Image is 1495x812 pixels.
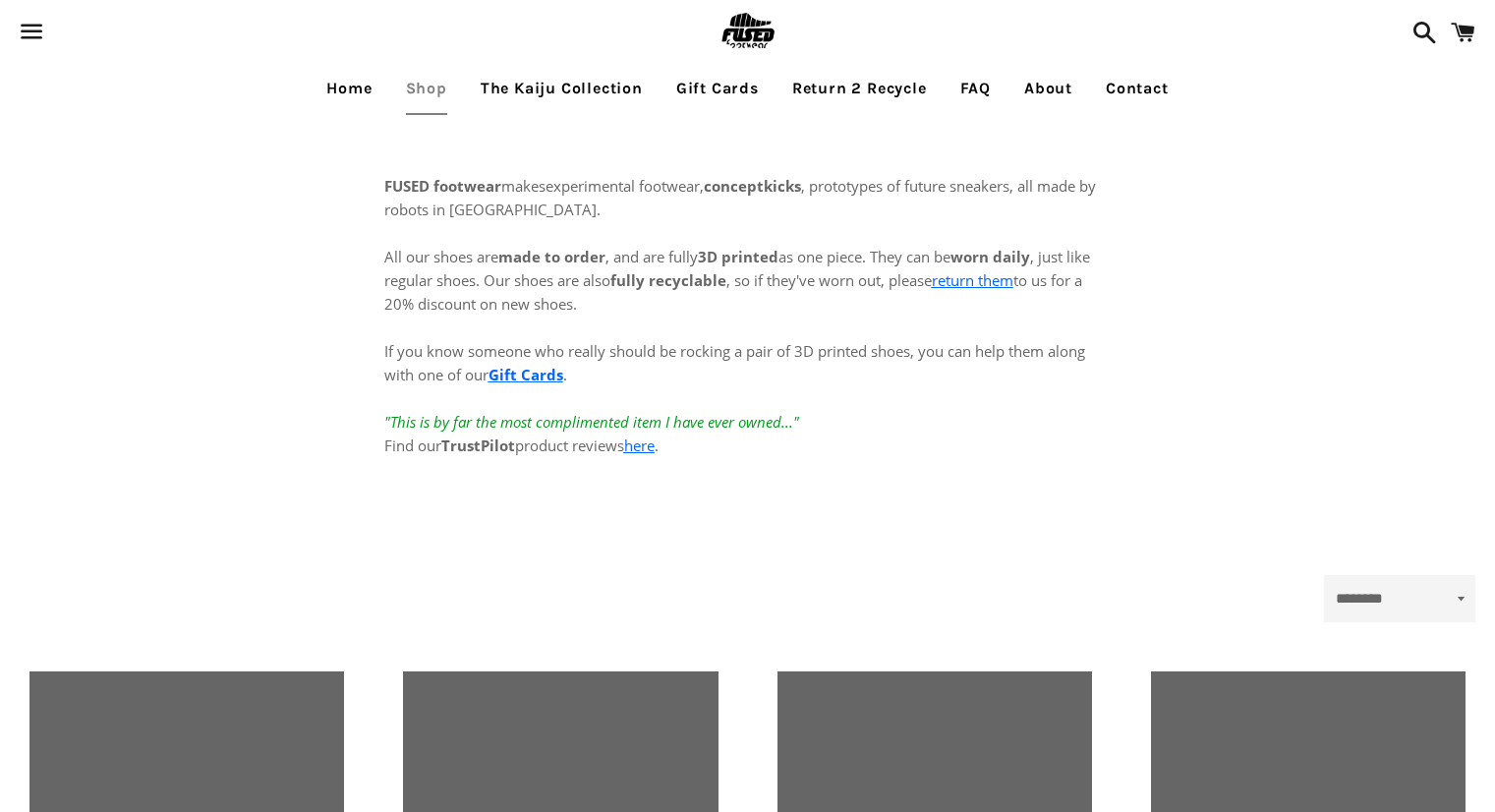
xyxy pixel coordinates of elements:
a: Gift Cards [661,64,774,113]
p: All our shoes are , and are fully as one piece. They can be , just like regular shoes. Our shoes ... [384,221,1112,457]
span: experimental footwear, , prototypes of future sneakers, all made by robots in [GEOGRAPHIC_DATA]. [384,176,1096,219]
strong: worn daily [950,247,1030,266]
a: Shop [391,64,462,113]
a: The Kaiju Collection [466,64,658,113]
a: Contact [1091,64,1183,113]
strong: TrustPilot [441,435,515,455]
strong: 3D printed [698,247,778,266]
a: Return 2 Recycle [777,64,942,113]
strong: fully recyclable [610,270,726,290]
strong: conceptkicks [704,176,801,196]
em: "This is by far the most complimented item I have ever owned..." [384,412,799,432]
a: here [624,435,655,455]
strong: FUSED footwear [384,176,501,196]
strong: made to order [498,247,605,266]
a: Gift Cards [489,365,563,384]
a: About [1009,64,1087,113]
a: FAQ [946,64,1006,113]
a: return them [932,270,1013,290]
a: Home [312,64,386,113]
span: makes [384,176,546,196]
